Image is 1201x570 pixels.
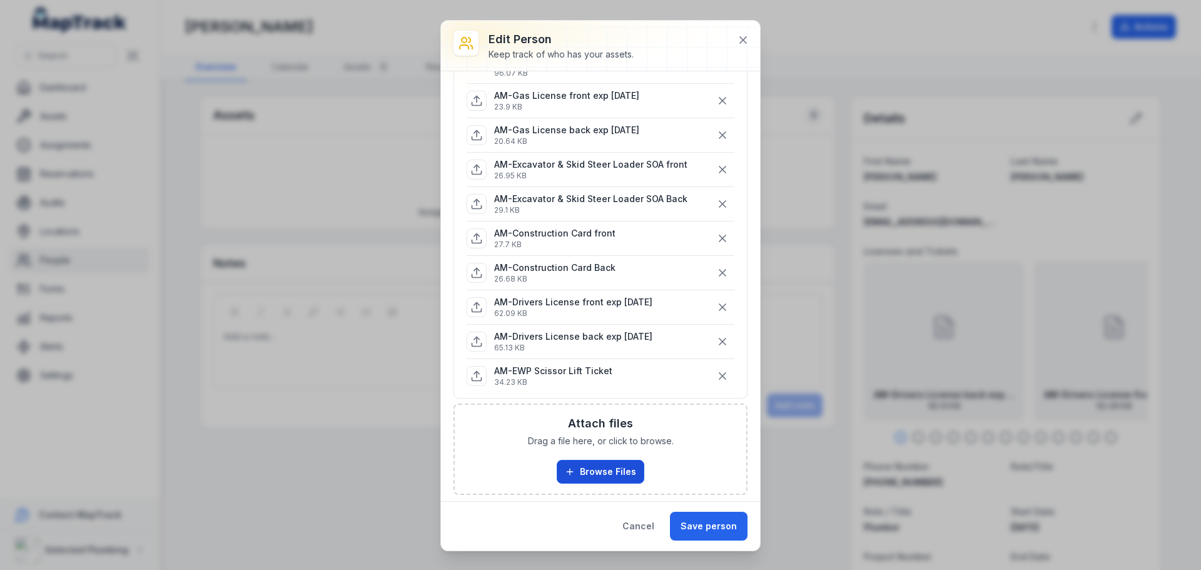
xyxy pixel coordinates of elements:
button: Browse Files [557,460,644,484]
p: 34.23 KB [494,377,612,387]
button: Save person [670,512,747,541]
p: AM-EWP Scissor Lift Ticket [494,365,612,377]
p: AM-Gas License back exp [DATE] [494,124,639,136]
p: 26.68 KB [494,274,616,284]
h3: Attach files [568,415,633,432]
div: Keep track of who has your assets. [489,48,634,61]
span: Drag a file here, or click to browse. [528,435,674,447]
p: 62.09 KB [494,308,652,318]
p: 20.64 KB [494,136,639,146]
p: AM-Gas License front exp [DATE] [494,89,639,102]
p: 65.13 KB [494,343,652,353]
p: AM-Construction Card front [494,227,616,240]
p: 23.9 KB [494,102,639,112]
p: 26.95 KB [494,171,687,181]
h3: Edit person [489,31,634,48]
p: AM-Excavator & Skid Steer Loader SOA Back [494,193,687,205]
p: 27.7 KB [494,240,616,250]
p: AM-Excavator & Skid Steer Loader SOA front [494,158,687,171]
button: Cancel [612,512,665,541]
p: 96.07 KB [494,68,711,78]
p: AM-Construction Card Back [494,262,616,274]
p: AM-Drivers License back exp [DATE] [494,330,652,343]
p: 29.1 KB [494,205,687,215]
p: AM-Drivers License front exp [DATE] [494,296,652,308]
